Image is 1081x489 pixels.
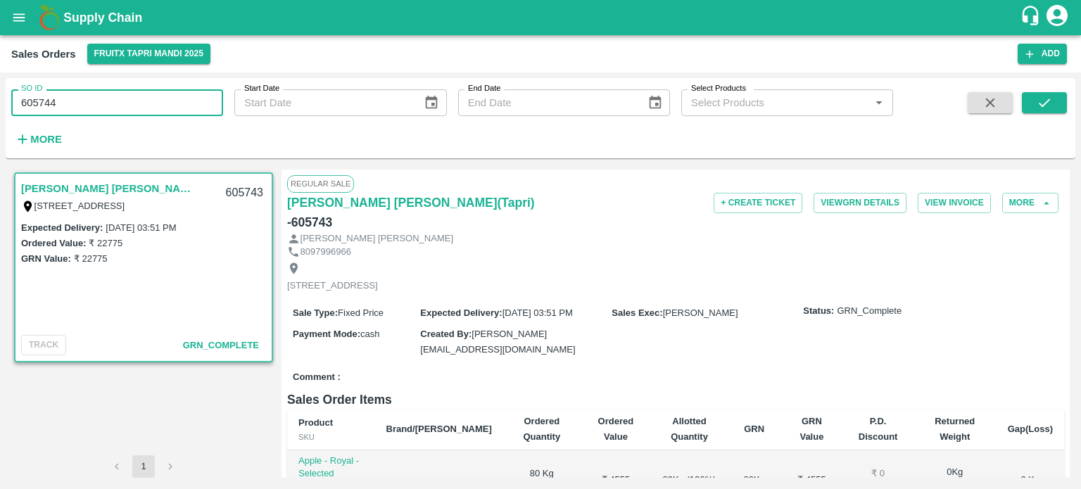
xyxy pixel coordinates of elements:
label: Payment Mode : [293,329,360,339]
button: More [1002,193,1058,213]
label: Expected Delivery : [21,222,103,233]
b: Ordered Value [598,416,634,442]
div: 80 Kg ( 100 %) [662,474,716,487]
button: Choose date [418,89,445,116]
input: Enter SO ID [11,89,223,116]
input: Start Date [234,89,412,116]
label: Expected Delivery : [420,307,502,318]
b: P.D. Discount [859,416,898,442]
label: Comment : [293,371,341,384]
button: page 1 [132,455,155,478]
button: Select DC [87,44,210,64]
b: Gap(Loss) [1008,424,1053,434]
h6: Sales Order Items [287,390,1064,409]
span: GRN_Complete [183,340,259,350]
b: Ordered Quantity [523,416,560,442]
span: Regular Sale [287,175,354,192]
div: 80 Kg [739,474,769,487]
div: customer-support [1020,5,1044,30]
span: [DATE] 03:51 PM [502,307,573,318]
b: Brand/[PERSON_NAME] [386,424,492,434]
label: Start Date [244,83,279,94]
a: Supply Chain [63,8,1020,27]
label: SO ID [21,83,42,94]
label: Sale Type : [293,307,338,318]
b: Supply Chain [63,11,142,25]
label: End Date [468,83,500,94]
span: [PERSON_NAME] [663,307,738,318]
button: open drawer [3,1,35,34]
label: GRN Value: [21,253,71,264]
b: Allotted Quantity [671,416,708,442]
p: 8097996966 [301,246,351,259]
div: Sales Orders [11,45,76,63]
button: + Create Ticket [714,193,802,213]
button: Add [1018,44,1067,64]
span: cash [360,329,379,339]
label: Sales Exec : [612,307,662,318]
label: [DATE] 03:51 PM [106,222,176,233]
span: [PERSON_NAME][EMAIL_ADDRESS][DOMAIN_NAME] [420,329,575,355]
label: Ordered Value: [21,238,86,248]
b: GRN [744,424,764,434]
button: ViewGRN Details [814,193,906,213]
img: logo [35,4,63,32]
label: ₹ 22775 [89,238,122,248]
span: GRN_Complete [837,305,902,318]
nav: pagination navigation [103,455,184,478]
div: 605743 [217,177,272,210]
div: SKU [298,431,364,443]
p: [PERSON_NAME] [PERSON_NAME] [301,232,453,246]
strong: More [30,134,62,145]
a: [PERSON_NAME] [PERSON_NAME](Tapri) [287,193,535,212]
button: Choose date [642,89,669,116]
button: View Invoice [918,193,991,213]
label: Select Products [691,83,746,94]
label: Status: [803,305,834,318]
b: GRN Value [799,416,823,442]
label: ₹ 22775 [74,253,108,264]
input: Select Products [685,94,866,112]
b: Returned Weight [935,416,975,442]
a: [PERSON_NAME] [PERSON_NAME](Tapri) [21,179,197,198]
div: account of current user [1044,3,1070,32]
h6: - 605743 [287,212,332,232]
p: Apple - Royal - Selected [298,455,364,481]
p: [STREET_ADDRESS] [287,279,378,293]
div: ₹ 0 [854,467,902,481]
span: Fixed Price [338,307,384,318]
b: Product [298,417,333,428]
input: End Date [458,89,636,116]
label: Created By : [420,329,472,339]
button: More [11,127,65,151]
button: Open [870,94,888,112]
label: [STREET_ADDRESS] [34,201,125,211]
